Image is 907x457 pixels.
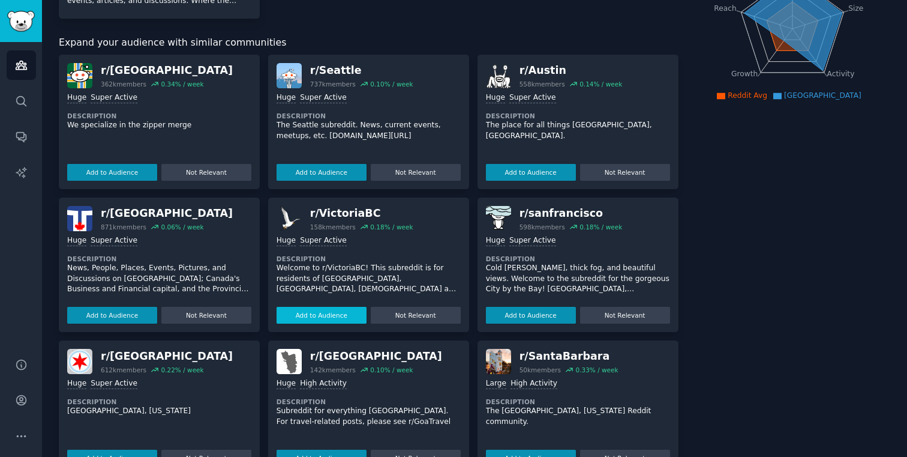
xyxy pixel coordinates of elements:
button: Not Relevant [161,307,251,324]
p: The Seattle subreddit. News, current events, meetups, etc. [DOMAIN_NAME][URL] [277,120,461,141]
div: r/ Seattle [310,63,413,78]
div: 0.33 % / week [575,366,618,374]
p: Cold [PERSON_NAME], thick fog, and beautiful views. Welcome to the subreddit for the gorgeous Cit... [486,263,670,295]
dt: Description [486,255,670,263]
img: Austin [486,63,511,88]
div: r/ Austin [519,63,623,78]
button: Add to Audience [486,307,576,324]
img: Portland [67,63,92,88]
div: Large [486,378,506,390]
div: Super Active [300,92,347,104]
div: 0.14 % / week [579,80,622,88]
tspan: Growth [731,70,758,78]
div: Huge [486,92,505,104]
div: 0.06 % / week [161,223,203,231]
div: Huge [67,378,86,390]
div: Huge [277,378,296,390]
div: Huge [486,235,505,247]
button: Add to Audience [486,164,576,181]
span: Expand your audience with similar communities [59,35,286,50]
div: 158k members [310,223,356,231]
dt: Description [277,398,461,406]
div: Super Active [91,235,137,247]
div: Super Active [91,92,137,104]
div: Super Active [509,235,556,247]
dt: Description [67,398,251,406]
div: High Activity [510,378,557,390]
img: GummySearch logo [7,11,35,32]
span: Reddit Avg [728,91,767,100]
button: Not Relevant [371,307,461,324]
button: Add to Audience [67,307,157,324]
div: 362k members [101,80,146,88]
button: Add to Audience [277,164,367,181]
p: Welcome to r/VictoriaBC! This subreddit is for residents of [GEOGRAPHIC_DATA], [GEOGRAPHIC_DATA],... [277,263,461,295]
div: 0.34 % / week [161,80,203,88]
div: 50k members [519,366,561,374]
tspan: Size [848,4,863,12]
div: 598k members [519,223,565,231]
img: chicago [67,349,92,374]
button: Not Relevant [371,164,461,181]
dt: Description [277,112,461,120]
div: 871k members [101,223,146,231]
p: The place for all things [GEOGRAPHIC_DATA], [GEOGRAPHIC_DATA]. [486,120,670,141]
div: 0.18 % / week [579,223,622,231]
p: News, People, Places, Events, Pictures, and Discussions on [GEOGRAPHIC_DATA]; Canada's Business a... [67,263,251,295]
p: Subreddit for everything [GEOGRAPHIC_DATA]. For travel-related posts, please see r/GoaTravel [277,406,461,427]
button: Add to Audience [67,164,157,181]
div: r/ SantaBarbara [519,349,618,364]
p: [GEOGRAPHIC_DATA], [US_STATE] [67,406,251,417]
div: 558k members [519,80,565,88]
div: Huge [67,92,86,104]
div: 142k members [310,366,356,374]
div: 0.10 % / week [370,80,413,88]
img: VictoriaBC [277,206,302,231]
dt: Description [67,255,251,263]
div: r/ VictoriaBC [310,206,413,221]
div: Super Active [509,92,556,104]
button: Add to Audience [277,307,367,324]
dt: Description [486,398,670,406]
p: We specialize in the zipper merge [67,120,251,131]
div: r/ sanfrancisco [519,206,623,221]
img: SantaBarbara [486,349,511,374]
img: Seattle [277,63,302,88]
img: Goa [277,349,302,374]
tspan: Reach [714,4,737,12]
tspan: Activity [827,70,854,78]
button: Not Relevant [580,164,670,181]
dt: Description [67,112,251,120]
div: 0.18 % / week [370,223,413,231]
p: The [GEOGRAPHIC_DATA], [US_STATE] Reddit community. [486,406,670,427]
img: sanfrancisco [486,206,511,231]
div: 612k members [101,366,146,374]
div: 0.10 % / week [370,366,413,374]
div: r/ [GEOGRAPHIC_DATA] [101,206,233,221]
span: [GEOGRAPHIC_DATA] [784,91,861,100]
div: Super Active [300,235,347,247]
dt: Description [486,112,670,120]
div: Super Active [91,378,137,390]
img: toronto [67,206,92,231]
div: 737k members [310,80,356,88]
dt: Description [277,255,461,263]
div: 0.22 % / week [161,366,203,374]
button: Not Relevant [161,164,251,181]
div: Huge [277,235,296,247]
div: r/ [GEOGRAPHIC_DATA] [101,63,233,78]
button: Not Relevant [580,307,670,324]
div: r/ [GEOGRAPHIC_DATA] [310,349,442,364]
div: Huge [277,92,296,104]
div: Huge [67,235,86,247]
div: r/ [GEOGRAPHIC_DATA] [101,349,233,364]
div: High Activity [300,378,347,390]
